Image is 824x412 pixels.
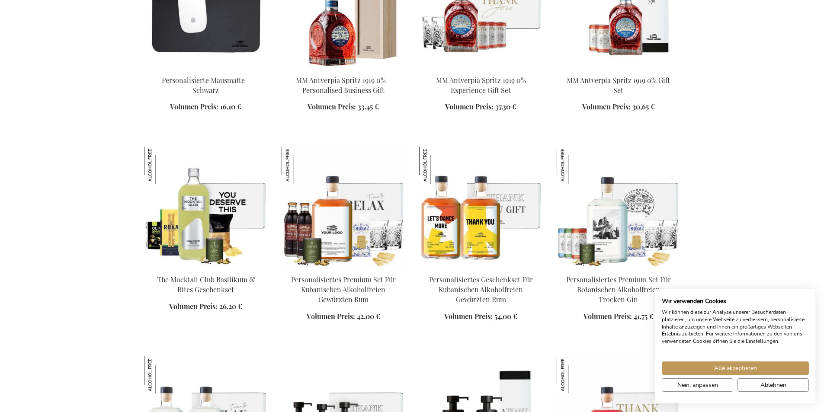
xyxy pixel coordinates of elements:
a: Volumen Preis: 41,75 € [584,312,654,322]
a: Volumen Preis: 30,65 € [582,102,655,112]
a: Personalisiertes Geschenkset Für Kubanischen Alkoholfreien Gewürzten Rum [429,275,533,304]
a: Personalisierte Mausmatte - Schwarz [162,76,250,95]
img: Personalised Non-Alcoholic Cuban Spiced Rum Premium Set [282,147,405,268]
span: 37,30 € [495,102,516,111]
span: 30,65 € [632,102,655,111]
a: MM Antverpia Spritz 1919 0% Gift Set MM Antverpia Spritz 1919 0% Gift Set [557,64,680,73]
a: Volumen Preis: 54,00 € [444,312,517,322]
span: Volumen Preis: [445,102,494,111]
span: Nein, anpassen [677,380,718,390]
span: Volumen Preis: [584,312,632,321]
a: MM Antverpia Spritz 1919 0% Experience Gift Set [436,76,526,95]
button: Alle verweigern cookies [737,378,809,392]
img: Personalisiertes Geschenkset Für Kubanischen Alkoholfreien Gewürzten Rum [419,147,543,268]
img: Personalised Non-Alcoholic Botanical Dry Gin Premium Set [557,147,680,268]
img: Personalisiertes Alkoholfreies Italienisches Bittersweet Premium Set [557,356,594,393]
a: MM Antverpia Spritz 1919 0% - Personalised Business Gift MM Antverpia Spritz 1919 0% - Personalis... [282,64,405,73]
span: Ablehnen [760,380,786,390]
h2: Wir verwenden Cookies [662,297,809,305]
p: Wir können diese zur Analyse unserer Besucherdaten platzieren, um unsere Webseite zu verbessern, ... [662,309,809,345]
img: Personalisiertes Geschenkset Für Botanischen Alkoholfreien Trocken-Gin [144,356,181,393]
a: Personalisiertes Geschenkset Für Kubanischen Alkoholfreien Gewürzten Rum Personalisiertes Geschen... [419,264,543,272]
span: Volumen Preis: [582,102,631,111]
img: Personalisiertes Premium Set Für Botanischen Alkoholfreien Trocken Gin [557,147,594,184]
a: Personalised Leather Mouse Pad - Black [144,64,268,73]
img: The Mocktail Club Basilikum & Bites Geschenkset [144,147,181,184]
a: Personalisiertes Premium Set Für Botanischen Alkoholfreien Trocken Gin [566,275,671,304]
button: Akzeptieren Sie alle cookies [662,361,809,375]
img: Personalisiertes Premium Set Für Kubanischen Alkoholfreien Gewürzten Rum [282,147,319,184]
a: The Mocktail Club Basilikum & Bites Geschenkset [157,275,255,294]
a: Personalised Non-Alcoholic Cuban Spiced Rum Premium Set Personalisiertes Premium Set Für Kubanisc... [282,264,405,272]
a: MM Antverpia Spritz 1919 0% Experience Gift Set MM Antverpia Spritz 1919 0% Experience Gift Set [419,64,543,73]
span: 26,20 € [219,302,242,311]
a: Volumen Preis: 37,30 € [445,102,516,112]
a: The Mocktail Club Basilikum & Bites Geschenkset The Mocktail Club Basilikum & Bites Geschenkset [144,264,268,272]
span: Volumen Preis: [308,102,356,111]
span: 33,45 € [358,102,379,111]
span: 41,75 € [634,312,654,321]
span: Alle akzeptieren [714,364,757,373]
img: Personalisiertes Geschenkset Für Kubanischen Alkoholfreien Gewürzten Rum [419,147,456,184]
span: Volumen Preis: [169,302,218,311]
a: Personalised Non-Alcoholic Botanical Dry Gin Premium Set Personalisiertes Premium Set Für Botanis... [557,264,680,272]
a: MM Antverpia Spritz 1919 0% Gift Set [567,76,670,95]
a: Personalisiertes Premium Set Für Kubanischen Alkoholfreien Gewürzten Rum [291,275,396,304]
span: 42,00 € [357,312,380,321]
button: cookie Einstellungen anpassen [662,378,733,392]
span: Volumen Preis: [444,312,493,321]
span: 54,00 € [494,312,517,321]
a: Volumen Preis: 26,20 € [169,302,242,312]
span: Volumen Preis: [307,312,355,321]
a: Volumen Preis: 33,45 € [308,102,379,112]
img: The Mocktail Club Basilikum & Bites Geschenkset [144,147,268,268]
a: Volumen Preis: 16,10 € [170,102,241,112]
span: 16,10 € [220,102,241,111]
a: Volumen Preis: 42,00 € [307,312,380,322]
a: MM Antverpia Spritz 1919 0% - Personalised Business Gift [296,76,391,95]
span: Volumen Preis: [170,102,218,111]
